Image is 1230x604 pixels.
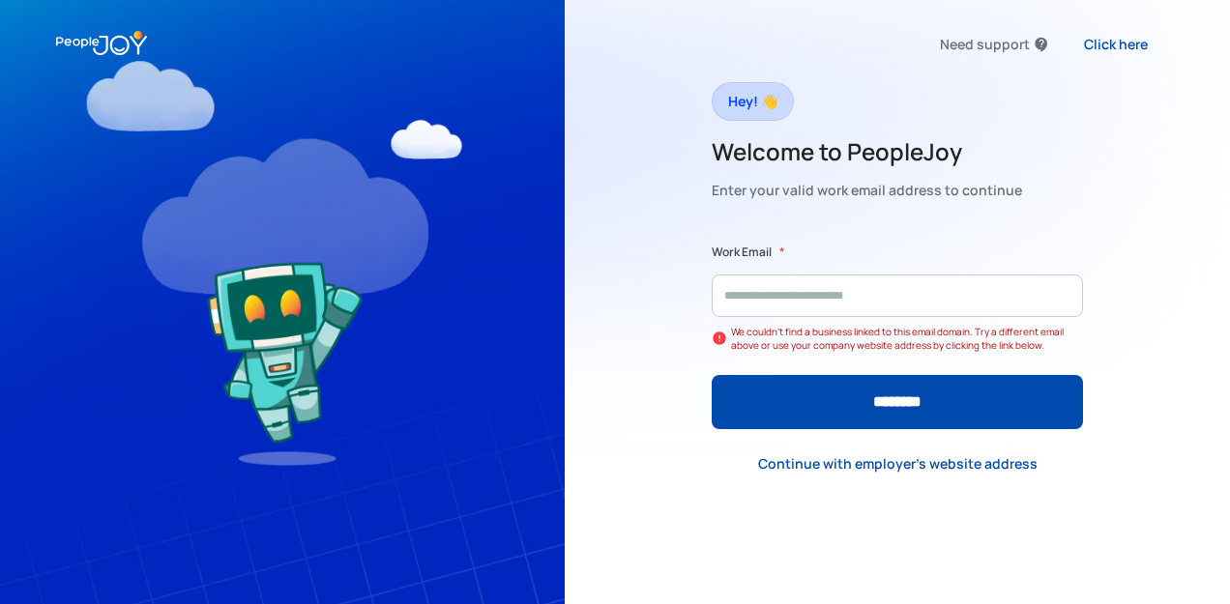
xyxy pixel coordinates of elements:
div: We couldn't find a business linked to this email domain. Try a different email above or use your ... [731,325,1083,352]
div: Enter your valid work email address to continue [712,177,1022,204]
a: Continue with employer's website address [743,444,1053,483]
a: Click here [1069,24,1163,64]
div: Hey! 👋 [728,88,777,115]
h2: Welcome to PeopleJoy [712,136,1022,167]
div: Click here [1084,35,1148,54]
div: Need support [940,31,1030,58]
label: Work Email [712,243,772,262]
div: Continue with employer's website address [758,454,1038,474]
